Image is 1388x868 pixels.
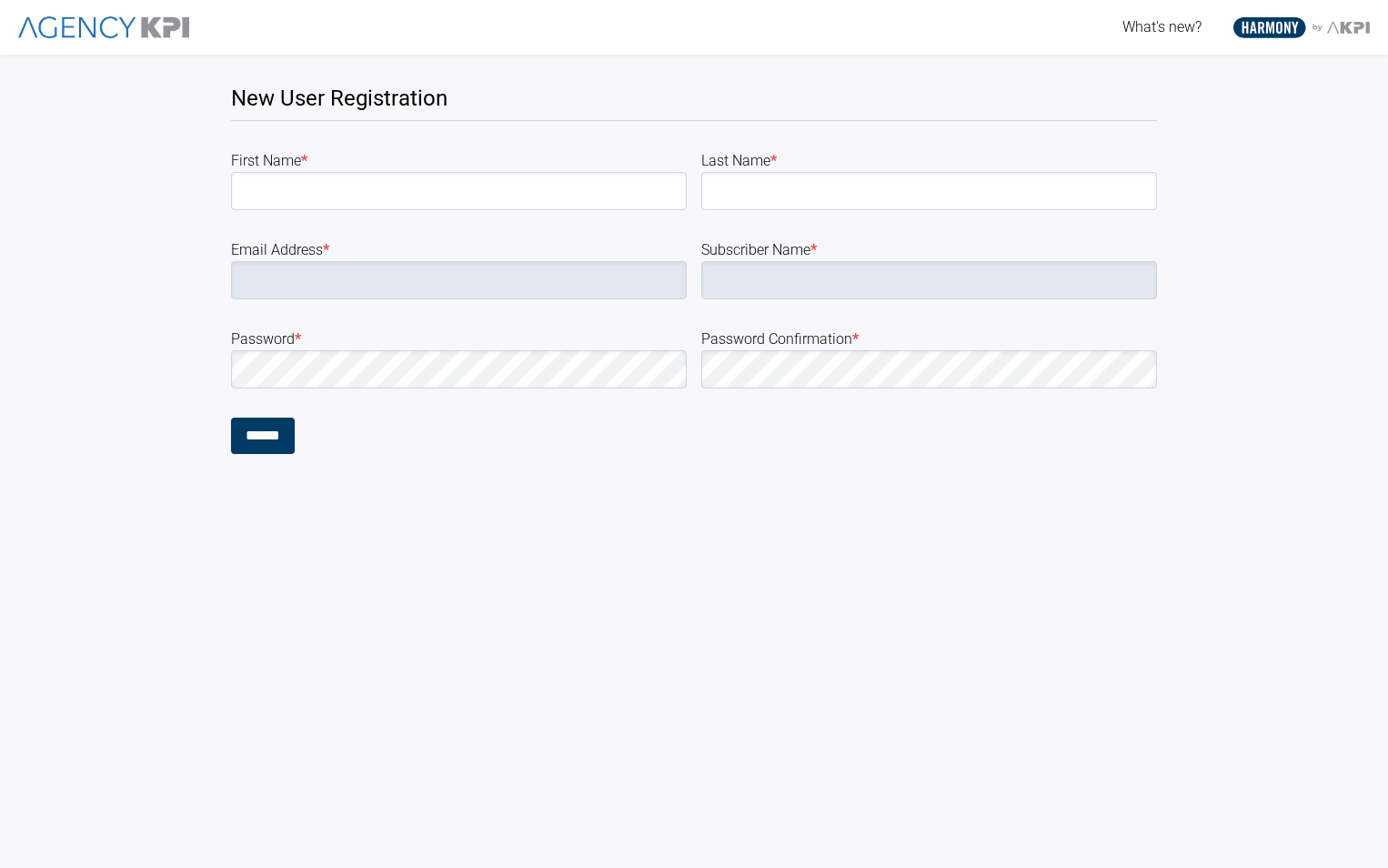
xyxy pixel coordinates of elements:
[323,241,329,258] abbr: required
[231,239,687,261] label: email Address
[301,152,307,169] abbr: required
[770,152,777,169] abbr: required
[18,16,189,38] img: AgencyKPI
[701,239,1157,261] label: subscriber Name
[852,330,859,348] abbr: required
[701,328,1157,350] label: password Confirmation
[1122,18,1202,35] span: What's new?
[295,330,301,348] abbr: required
[701,150,1157,172] label: last Name
[231,84,1156,121] h1: New User Registration
[231,328,687,350] label: password
[231,150,687,172] label: first Name
[810,241,817,258] abbr: required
